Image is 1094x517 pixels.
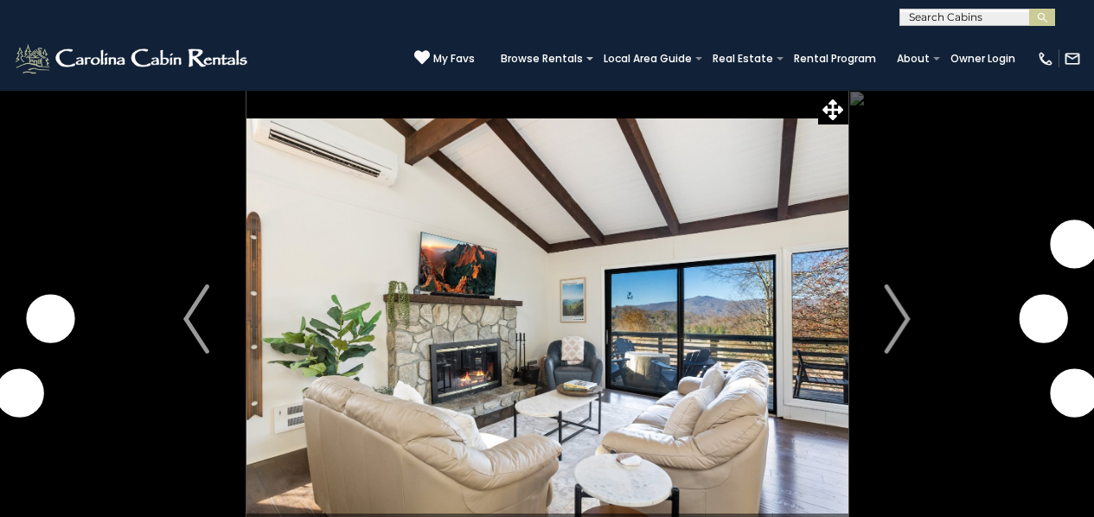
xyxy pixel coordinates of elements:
span: My Favs [433,51,475,67]
img: arrow [885,284,911,354]
a: Rental Program [785,47,885,71]
a: Real Estate [704,47,782,71]
img: phone-regular-white.png [1037,50,1054,67]
a: My Favs [414,49,475,67]
a: Browse Rentals [492,47,592,71]
img: arrow [183,284,209,354]
a: Owner Login [942,47,1024,71]
a: About [888,47,938,71]
a: Local Area Guide [595,47,701,71]
img: White-1-2.png [13,41,253,76]
img: mail-regular-white.png [1064,50,1081,67]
